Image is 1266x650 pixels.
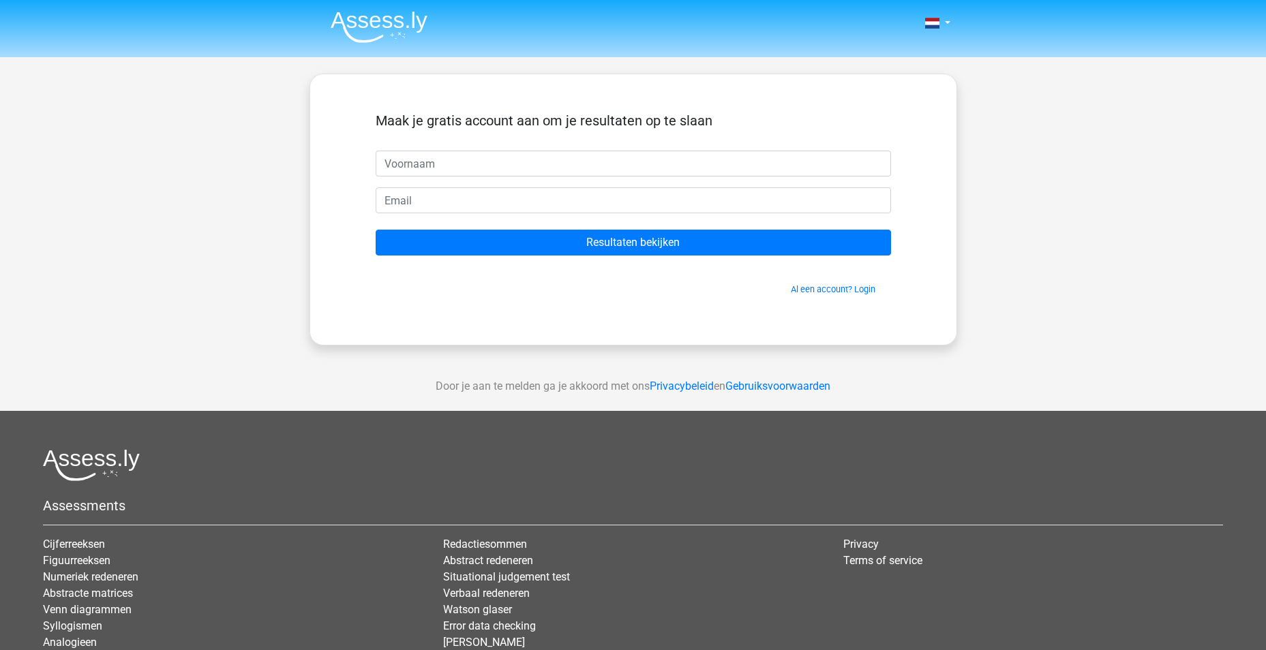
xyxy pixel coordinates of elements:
[43,570,138,583] a: Numeriek redeneren
[331,11,427,43] img: Assessly
[43,619,102,632] a: Syllogismen
[43,587,133,600] a: Abstracte matrices
[843,538,879,551] a: Privacy
[376,230,891,256] input: Resultaten bekijken
[650,380,714,392] a: Privacybeleid
[443,619,536,632] a: Error data checking
[43,636,97,649] a: Analogieen
[43,497,1223,514] h5: Assessments
[376,151,891,176] input: Voornaam
[43,538,105,551] a: Cijferreeksen
[843,554,922,567] a: Terms of service
[43,554,110,567] a: Figuurreeksen
[725,380,830,392] a: Gebruiksvoorwaarden
[791,284,875,294] a: Al een account? Login
[443,538,527,551] a: Redactiesommen
[376,187,891,213] input: Email
[443,636,525,649] a: [PERSON_NAME]
[443,570,570,583] a: Situational judgement test
[376,112,891,129] h5: Maak je gratis account aan om je resultaten op te slaan
[443,587,530,600] a: Verbaal redeneren
[443,603,512,616] a: Watson glaser
[443,554,533,567] a: Abstract redeneren
[43,603,132,616] a: Venn diagrammen
[43,449,140,481] img: Assessly logo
